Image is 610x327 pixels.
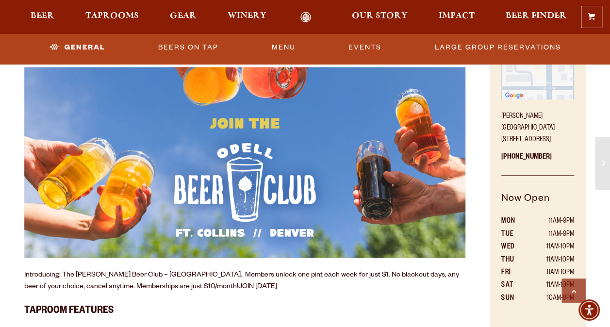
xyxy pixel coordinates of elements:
td: 11AM-9PM [526,215,574,228]
th: MON [501,215,526,228]
td: 11AM-10PM [526,254,574,267]
a: Impact [432,12,481,23]
span: Winery [228,12,266,20]
a: JOIN [DATE] [238,283,277,291]
th: SUN [501,293,526,305]
a: Beers On Tap [154,36,222,59]
th: SAT [501,279,526,292]
a: Gear [164,12,203,23]
a: Large Group Reservations [431,36,565,59]
a: General [46,36,109,59]
th: THU [501,254,526,267]
td: 10AM-9PM [526,293,574,305]
a: Our Story [346,12,414,23]
div: Accessibility Menu [578,299,600,321]
td: 11AM-9PM [526,229,574,241]
span: Impact [439,12,475,20]
a: Find on Google Maps (opens in a new window) [501,95,574,102]
a: Menu [268,36,299,59]
a: Scroll to top [561,278,586,303]
span: Beer [31,12,54,20]
span: Beer Finder [506,12,567,20]
p: [PHONE_NUMBER] [501,146,574,176]
a: Taprooms [79,12,145,23]
th: FRI [501,267,526,279]
td: 11AM-10PM [526,241,574,254]
a: Beer [24,12,61,23]
span: Our Story [352,12,408,20]
img: Odell Beer Club [24,67,465,258]
span: Taprooms [85,12,139,20]
p: [PERSON_NAME][GEOGRAPHIC_DATA] [STREET_ADDRESS] [501,105,574,146]
a: Events [345,36,385,59]
h5: Now Open [501,192,574,216]
span: Gear [170,12,197,20]
td: 11AM-10PM [526,279,574,292]
th: WED [501,241,526,254]
p: Introducing: The [PERSON_NAME] Beer Club – [GEOGRAPHIC_DATA]. Members unlock one pint each week f... [24,270,465,293]
a: Beer Finder [499,12,573,23]
a: Winery [221,12,273,23]
td: 11AM-10PM [526,267,574,279]
th: TUE [501,229,526,241]
a: Odell Home [288,12,324,23]
h3: Taproom Features [24,299,465,320]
